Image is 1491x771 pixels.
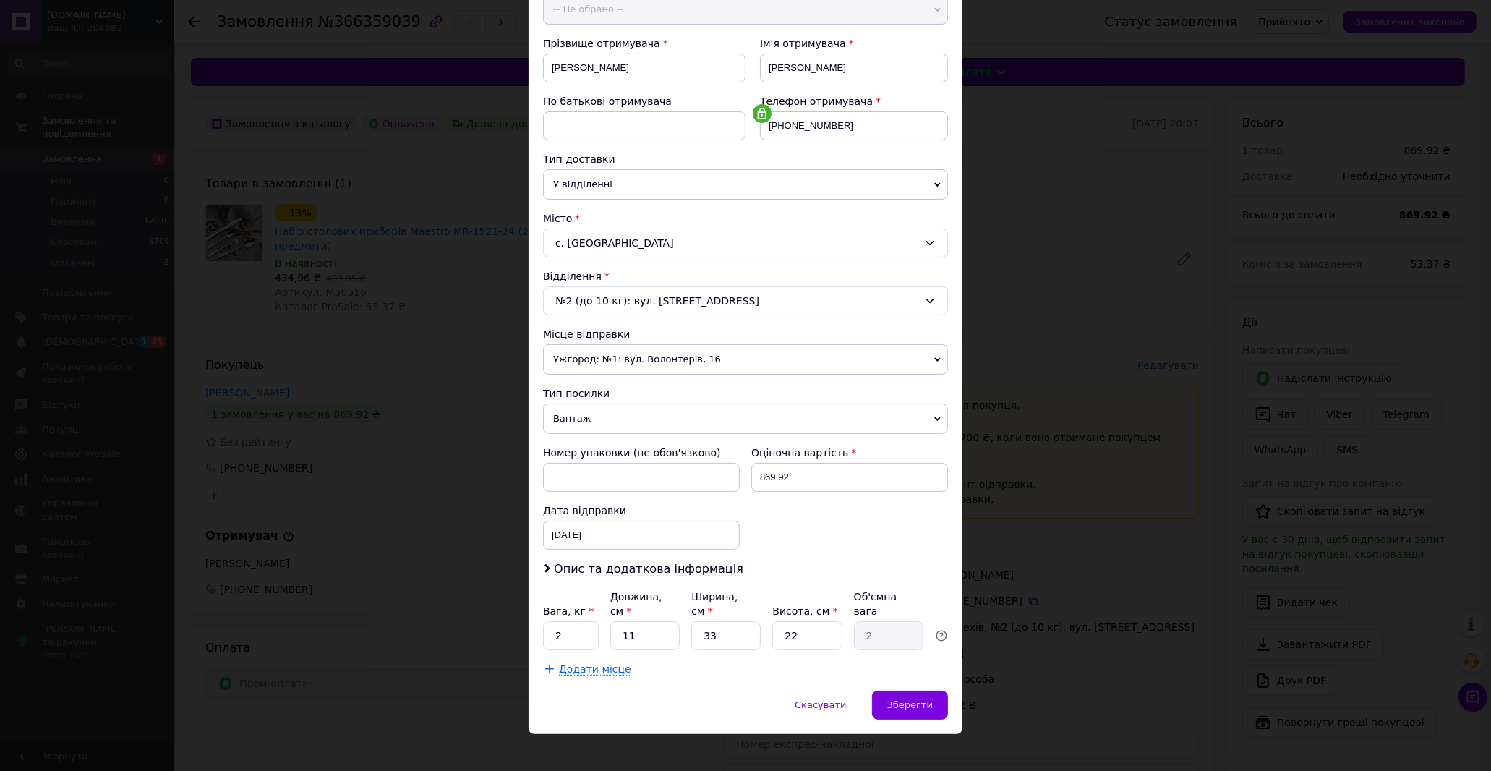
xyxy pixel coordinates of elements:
span: Ім'я отримувача [760,38,846,49]
label: Ширина, см [691,591,738,617]
span: Ужгород: №1: вул. Волонтерів, 16 [543,344,948,375]
span: Додати місце [559,663,631,676]
span: Тип посилки [543,388,610,399]
span: По батькові отримувача [543,95,672,107]
div: Об'ємна вага [854,589,923,618]
span: Телефон отримувача [760,95,873,107]
span: Тип доставки [543,153,615,165]
div: Дата відправки [543,503,740,518]
label: Вага, кг [543,605,594,617]
span: Опис та додаткова інформація [554,562,743,576]
label: Довжина, см [610,591,662,617]
div: Номер упаковки (не обов'язково) [543,446,740,460]
span: Прізвище отримувача [543,38,660,49]
label: Висота, см [772,605,837,617]
span: Вантаж [543,404,948,434]
span: Скасувати [795,699,846,710]
div: Місто [543,211,948,226]
div: Відділення [543,269,948,284]
div: №2 (до 10 кг): вул. [STREET_ADDRESS] [543,286,948,315]
input: +380 [760,111,948,140]
span: У відділенні [543,169,948,200]
span: Місце відправки [543,328,631,340]
div: с. [GEOGRAPHIC_DATA] [543,229,948,257]
span: Зберегти [887,699,933,710]
div: Оціночна вартість [751,446,948,460]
